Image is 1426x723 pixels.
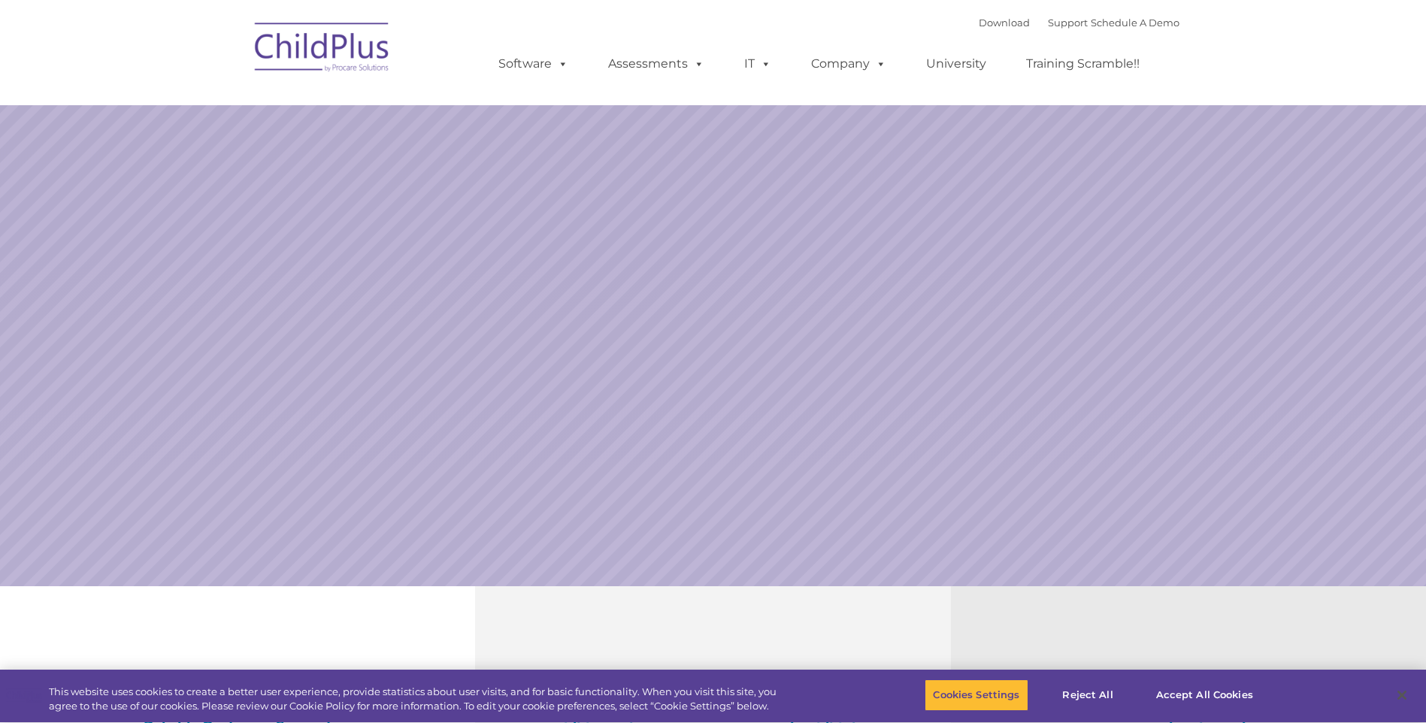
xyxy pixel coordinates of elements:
button: Close [1385,679,1418,712]
button: Reject All [1041,679,1135,711]
a: Support [1048,17,1088,29]
a: Schedule A Demo [1091,17,1179,29]
a: Training Scramble!! [1011,49,1155,79]
a: Company [796,49,901,79]
button: Cookies Settings [925,679,1028,711]
a: University [911,49,1001,79]
button: Accept All Cookies [1148,679,1261,711]
a: IT [729,49,786,79]
img: ChildPlus by Procare Solutions [247,12,398,87]
a: Assessments [593,49,719,79]
div: This website uses cookies to create a better user experience, provide statistics about user visit... [49,685,784,714]
a: Download [979,17,1030,29]
a: Software [483,49,583,79]
font: | [979,17,1179,29]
